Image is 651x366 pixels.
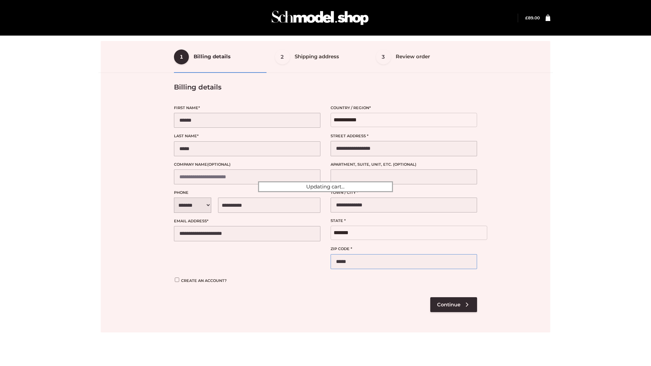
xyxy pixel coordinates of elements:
a: £89.00 [525,15,540,20]
img: Schmodel Admin 964 [269,4,371,31]
bdi: 89.00 [525,15,540,20]
div: Updating cart... [258,181,393,192]
span: £ [525,15,528,20]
